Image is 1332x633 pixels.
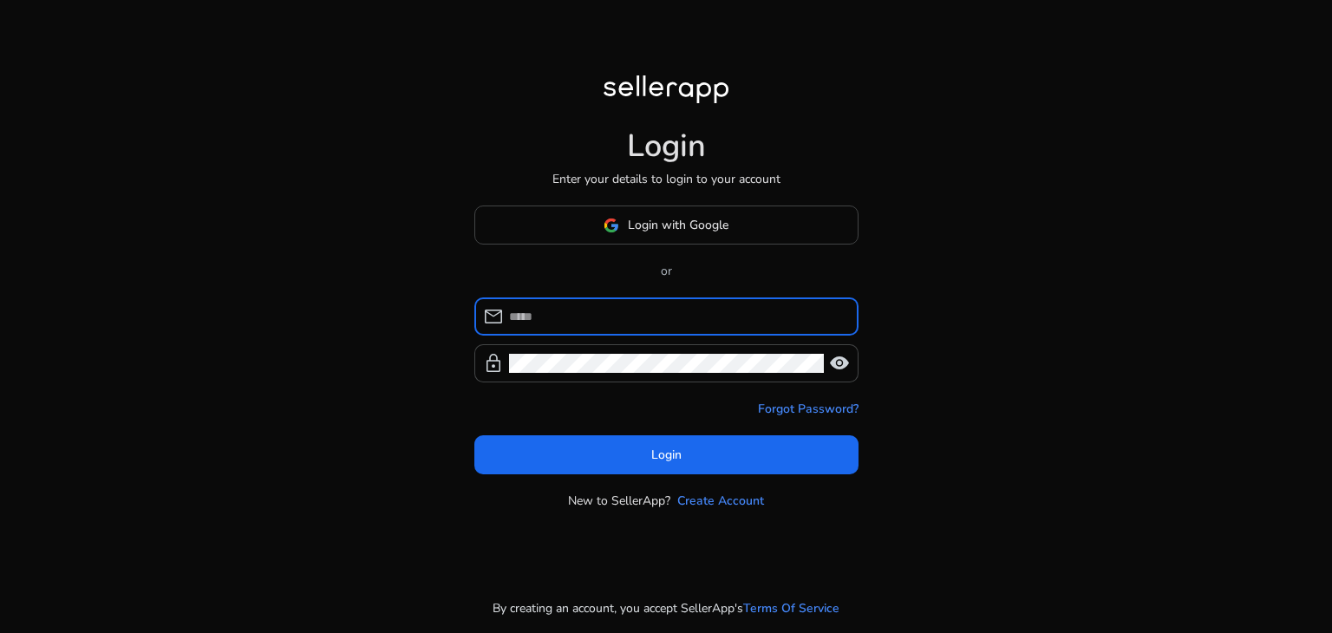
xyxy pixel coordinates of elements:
a: Forgot Password? [758,400,859,418]
p: New to SellerApp? [568,492,670,510]
button: Login [474,435,859,474]
button: Login with Google [474,206,859,245]
h1: Login [627,127,706,165]
p: Enter your details to login to your account [552,170,780,188]
span: Login [651,446,682,464]
a: Terms Of Service [743,599,839,617]
p: or [474,262,859,280]
a: Create Account [677,492,764,510]
span: visibility [829,353,850,374]
span: lock [483,353,504,374]
span: Login with Google [628,216,728,234]
img: google-logo.svg [604,218,619,233]
span: mail [483,306,504,327]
